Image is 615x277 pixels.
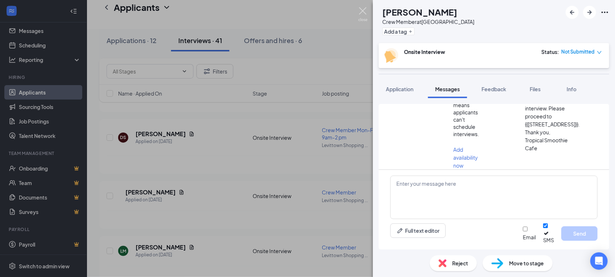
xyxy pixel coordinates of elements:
[382,6,457,18] h1: [PERSON_NAME]
[601,8,609,17] svg: Ellipses
[561,48,595,55] span: Not Submitted
[509,259,544,267] span: Move to stage
[396,227,404,234] svg: Pen
[567,86,577,92] span: Info
[583,6,596,19] button: ArrowRight
[452,259,468,267] span: Reject
[525,128,580,136] p: Thank you,
[597,50,602,55] span: down
[453,72,482,138] div: You haven't added your availability which means applicants can't schedule interviews.
[453,146,478,169] a: Add availability now
[482,86,506,92] span: Feedback
[543,236,554,244] div: SMS
[390,223,446,238] button: Full text editorPen
[525,96,580,128] p: This will be an onsite interview. Please proceed to {{[STREET_ADDRESS]}}.
[543,223,548,228] input: SMS
[590,252,608,270] div: Open Intercom Messenger
[404,49,445,55] b: Onsite Interview
[523,234,536,241] div: Email
[523,227,528,231] input: Email
[561,226,598,241] button: Send
[543,230,549,236] svg: Checkmark
[566,6,579,19] button: ArrowLeftNew
[408,29,413,34] svg: Plus
[382,18,474,25] div: Crew Member at [GEOGRAPHIC_DATA]
[530,86,541,92] span: Files
[541,48,559,55] div: Status :
[525,136,580,152] p: Tropical Smoothie Cafe
[382,28,415,35] button: PlusAdd a tag
[585,8,594,17] svg: ArrowRight
[568,8,577,17] svg: ArrowLeftNew
[435,86,460,92] span: Messages
[386,86,414,92] span: Application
